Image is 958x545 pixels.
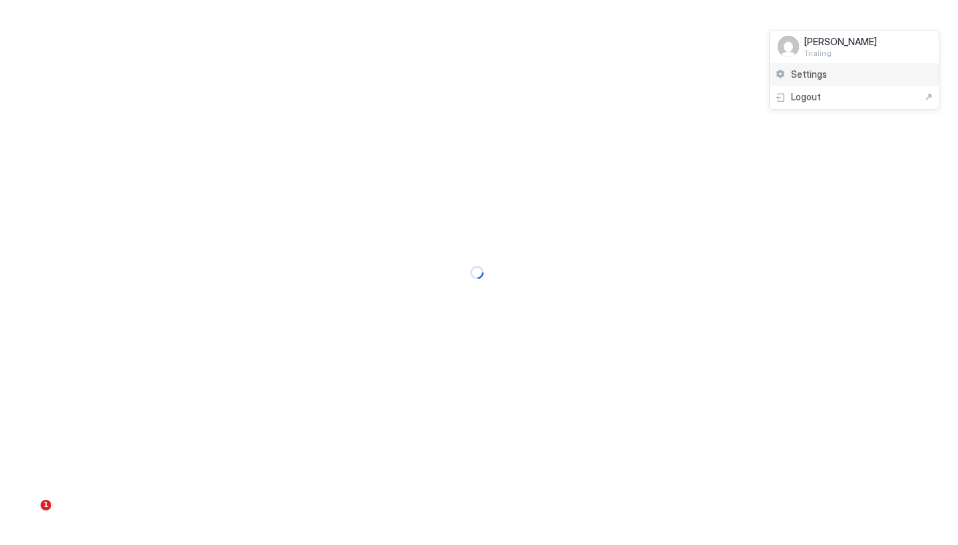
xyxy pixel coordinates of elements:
[41,500,51,510] span: 1
[804,48,877,58] span: Trialing
[13,500,45,532] iframe: Intercom live chat
[791,91,821,103] span: Logout
[804,36,877,48] span: [PERSON_NAME]
[791,68,827,80] span: Settings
